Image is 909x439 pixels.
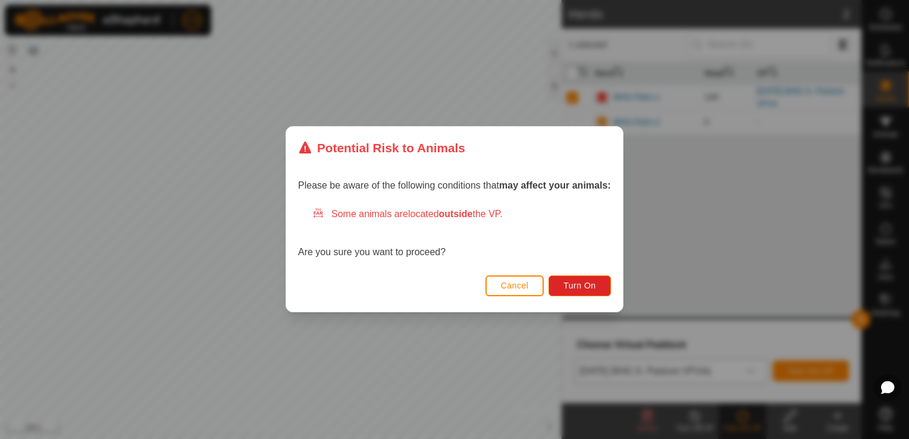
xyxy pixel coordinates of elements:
[485,275,544,296] button: Cancel
[501,281,529,291] span: Cancel
[564,281,596,291] span: Turn On
[408,209,503,219] span: located the VP.
[549,275,611,296] button: Turn On
[499,181,611,191] strong: may affect your animals:
[298,139,465,157] div: Potential Risk to Animals
[298,208,611,260] div: Are you sure you want to proceed?
[312,208,611,222] div: Some animals are
[439,209,473,219] strong: outside
[298,181,611,191] span: Please be aware of the following conditions that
